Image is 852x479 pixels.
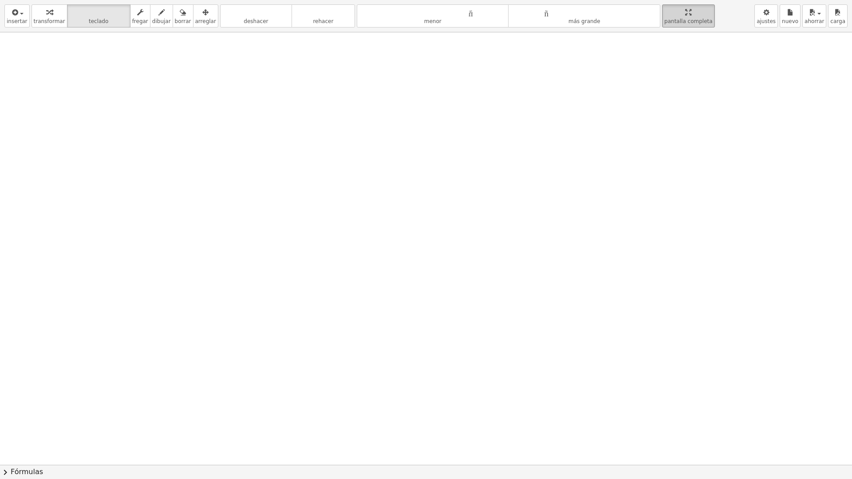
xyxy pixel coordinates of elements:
font: menor [424,18,442,24]
button: pantalla completa [662,4,715,27]
font: dibujar [152,18,171,24]
button: dibujar [150,4,173,27]
button: tamaño_del_formatomás grande [508,4,660,27]
button: transformar [32,4,67,27]
button: nuevo [780,4,801,27]
button: deshacerdeshacer [220,4,292,27]
button: insertar [4,4,30,27]
font: más grande [568,18,600,24]
button: tecladoteclado [67,4,130,27]
font: tamaño_del_formato [359,8,507,16]
button: tamaño_del_formatomenor [357,4,509,27]
font: nuevo [782,18,798,24]
font: rehacer [294,8,353,16]
font: transformar [34,18,65,24]
font: ahorrar [805,18,824,24]
button: arreglar [193,4,218,27]
font: pantalla completa [664,18,713,24]
font: carga [830,18,845,24]
font: fregar [132,18,148,24]
font: ajustes [757,18,776,24]
font: insertar [7,18,28,24]
button: fregar [130,4,150,27]
font: teclado [69,8,128,16]
button: borrar [173,4,193,27]
button: carga [828,4,848,27]
font: deshacer [244,18,268,24]
font: tamaño_del_formato [510,8,658,16]
button: ahorrar [802,4,826,27]
button: ajustes [754,4,778,27]
font: rehacer [313,18,333,24]
font: borrar [175,18,191,24]
font: Fórmulas [11,467,43,476]
button: rehacerrehacer [292,4,355,27]
font: deshacer [222,8,290,16]
font: teclado [89,18,108,24]
font: arreglar [195,18,216,24]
